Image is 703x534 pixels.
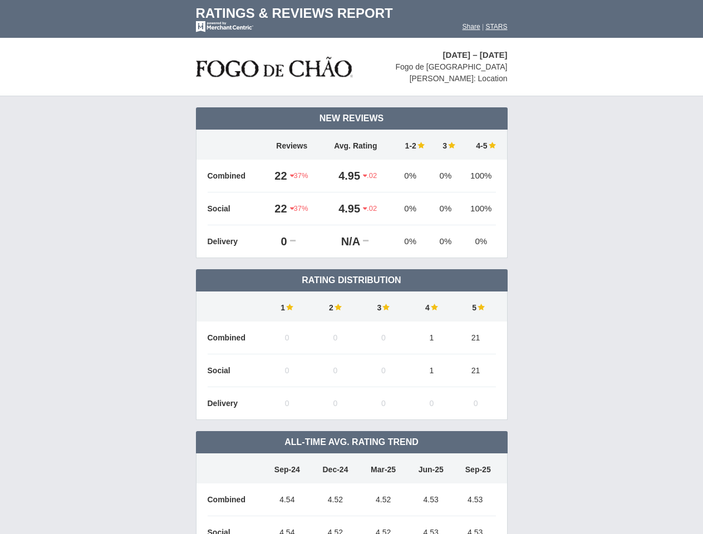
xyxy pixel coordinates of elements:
td: Combined [208,322,263,354]
td: Rating Distribution [196,269,508,291]
td: Combined [208,483,263,516]
span: 0 [381,399,386,408]
td: 0% [391,160,430,192]
img: star-full-15.png [488,141,496,149]
td: 5 [456,291,496,322]
span: Fogo de [GEOGRAPHIC_DATA][PERSON_NAME]: Location [396,62,508,83]
img: mc-powered-by-logo-white-103.png [196,21,253,32]
td: 1 [407,354,456,387]
td: 4-5 [461,130,495,160]
span: .02 [363,204,377,214]
td: Delivery [208,225,263,258]
td: 4.53 [407,483,455,516]
td: 2 [311,291,360,322]
td: Avg. Rating [321,130,390,160]
img: star-full-15.png [285,303,293,311]
td: 4.52 [360,483,407,516]
span: 0 [333,366,337,375]
td: 4.95 [321,192,363,225]
td: 3 [430,130,461,160]
td: 22 [263,192,290,225]
td: 0% [461,225,495,258]
td: Sep-24 [263,453,312,483]
img: star-full-15.png [430,303,438,311]
td: Delivery [208,387,263,420]
td: 0% [391,192,430,225]
span: 0 [474,399,478,408]
td: 0 [263,225,290,258]
td: 4.95 [321,160,363,192]
span: 0 [285,399,289,408]
span: 0 [285,366,289,375]
td: 4 [407,291,456,322]
td: New Reviews [196,107,508,130]
td: Mar-25 [360,453,407,483]
span: | [482,23,484,31]
td: 1 [263,291,312,322]
span: 0 [381,333,386,342]
td: Jun-25 [407,453,455,483]
span: 0 [285,333,289,342]
td: 0% [430,192,461,225]
td: 0% [430,225,461,258]
img: star-full-15.png [381,303,390,311]
td: Combined [208,160,263,192]
img: star-full-15.png [333,303,342,311]
img: star-full-15.png [416,141,425,149]
span: [DATE] – [DATE] [443,50,507,60]
a: STARS [485,23,507,31]
td: 4.53 [455,483,496,516]
td: 21 [456,322,496,354]
span: .02 [363,171,377,181]
td: Dec-24 [311,453,360,483]
span: 0 [333,399,337,408]
img: star-full-15.png [447,141,455,149]
img: star-full-15.png [476,303,485,311]
td: Sep-25 [455,453,496,483]
td: 1 [407,322,456,354]
span: 0 [333,333,337,342]
img: stars-fogo-de-chao-logo-50.png [196,54,353,80]
td: 3 [360,291,408,322]
span: 0 [381,366,386,375]
td: All-Time Avg. Rating Trend [196,431,508,453]
td: Social [208,192,263,225]
span: 0 [429,399,434,408]
td: 100% [461,160,495,192]
td: 4.52 [311,483,360,516]
td: 1-2 [391,130,430,160]
td: 22 [263,160,290,192]
td: Social [208,354,263,387]
td: 4.54 [263,483,312,516]
span: 37% [290,171,308,181]
td: 0% [391,225,430,258]
td: Reviews [263,130,321,160]
td: 100% [461,192,495,225]
td: 21 [456,354,496,387]
td: N/A [321,225,363,258]
td: 0% [430,160,461,192]
span: 37% [290,204,308,214]
a: Share [463,23,480,31]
